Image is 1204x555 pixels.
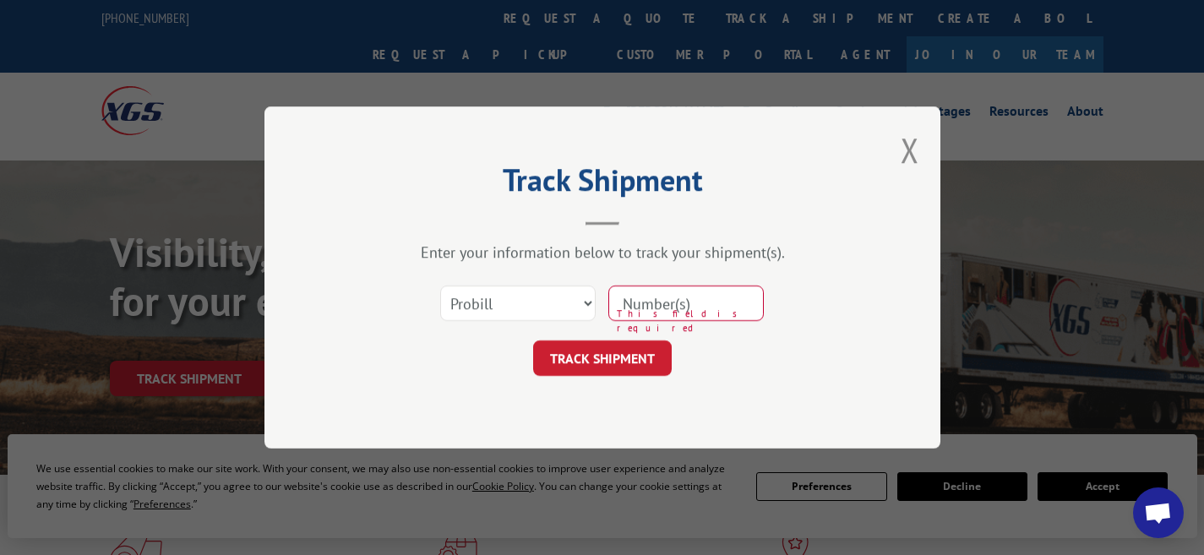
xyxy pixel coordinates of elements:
[533,340,672,376] button: TRACK SHIPMENT
[617,307,764,335] span: This field is required
[608,286,764,321] input: Number(s)
[1133,487,1184,538] a: Open chat
[349,242,856,262] div: Enter your information below to track your shipment(s).
[901,128,919,172] button: Close modal
[349,168,856,200] h2: Track Shipment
